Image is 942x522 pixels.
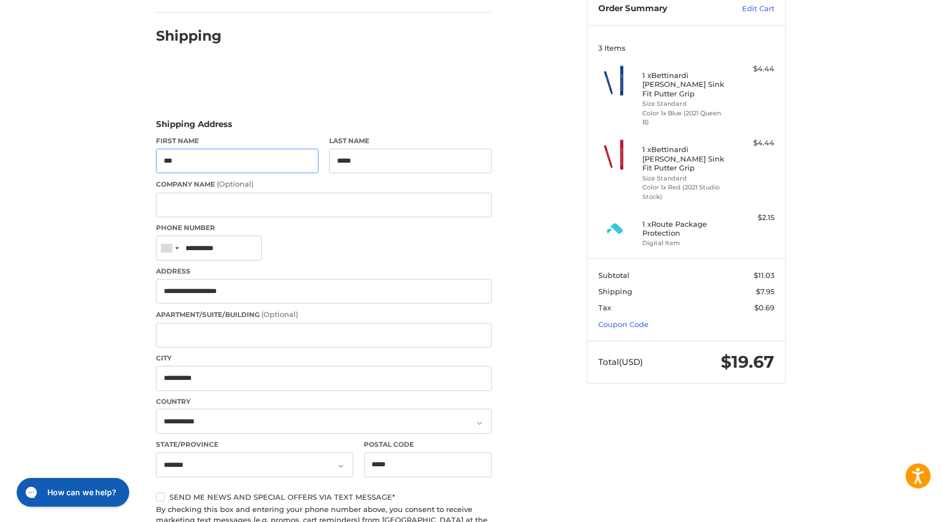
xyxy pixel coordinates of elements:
[599,3,719,14] h3: Order Summary
[329,136,492,146] label: Last Name
[755,303,775,312] span: $0.69
[599,43,775,52] h3: 3 Items
[156,266,492,276] label: Address
[599,271,630,280] span: Subtotal
[217,179,253,188] small: (Optional)
[599,357,643,367] span: Total (USD)
[643,99,728,109] li: Size Standard
[156,492,492,501] label: Send me news and special offers via text message*
[754,271,775,280] span: $11.03
[599,303,612,312] span: Tax
[731,64,775,75] div: $4.44
[643,238,728,248] li: Digital Item
[156,397,492,407] label: Country
[643,71,728,98] h4: 1 x Bettinardi [PERSON_NAME] Sink Fit Putter Grip
[156,27,222,45] h2: Shipping
[756,287,775,296] span: $7.95
[719,3,775,14] a: Edit Cart
[643,174,728,183] li: Size Standard
[721,352,775,372] span: $19.67
[156,118,232,136] legend: Shipping Address
[731,138,775,149] div: $4.44
[599,320,649,329] a: Coupon Code
[156,353,492,363] label: City
[643,219,728,238] h4: 1 x Route Package Protection
[364,440,492,450] label: Postal Code
[156,136,319,146] label: First Name
[643,109,728,127] li: Color 1x Blue (2021 Queen B)
[11,474,133,511] iframe: Gorgias live chat messenger
[731,212,775,223] div: $2.15
[599,287,633,296] span: Shipping
[156,440,353,450] label: State/Province
[261,310,298,319] small: (Optional)
[156,223,492,233] label: Phone Number
[156,179,492,190] label: Company Name
[156,309,492,320] label: Apartment/Suite/Building
[643,183,728,201] li: Color 1x Red (2021 Studio Stock)
[643,145,728,172] h4: 1 x Bettinardi [PERSON_NAME] Sink Fit Putter Grip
